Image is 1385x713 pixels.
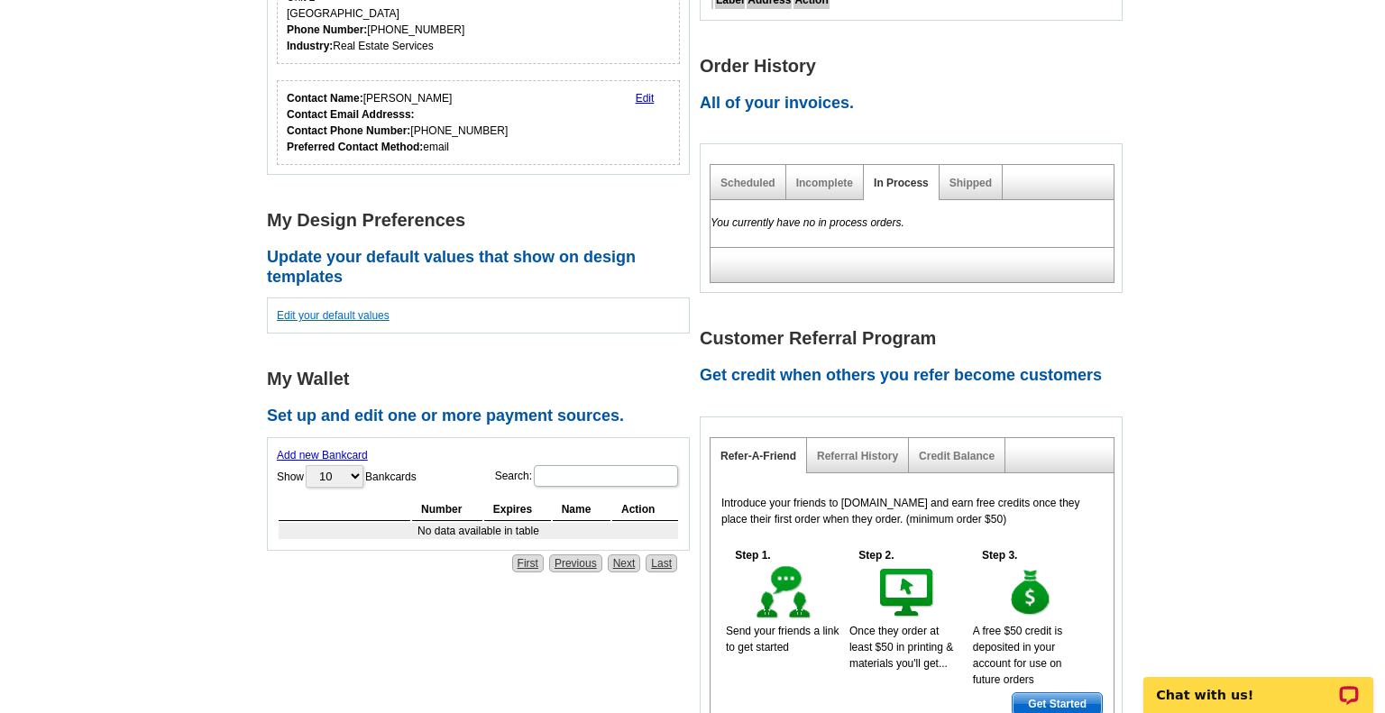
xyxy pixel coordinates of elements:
div: [PERSON_NAME] [PHONE_NUMBER] email [287,90,508,155]
a: Scheduled [720,177,775,189]
span: Send your friends a link to get started [726,625,839,654]
h2: Set up and edit one or more payment sources. [267,407,700,426]
strong: Contact Phone Number: [287,124,410,137]
h1: My Design Preferences [267,211,700,230]
h5: Step 2. [849,547,903,563]
strong: Industry: [287,40,333,52]
span: Once they order at least $50 in printing & materials you'll get... [849,625,953,670]
em: You currently have no in process orders. [711,216,904,229]
strong: Contact Email Addresss: [287,108,415,121]
img: step-3.gif [1000,563,1062,623]
h1: My Wallet [267,370,700,388]
th: Number [412,498,482,521]
th: Expires [484,498,551,521]
a: Add new Bankcard [277,449,368,462]
a: First [512,554,544,572]
th: Action [612,498,678,521]
h2: All of your invoices. [700,94,1133,114]
a: Next [608,554,641,572]
h5: Step 1. [726,547,780,563]
input: Search: [534,465,678,487]
a: Previous [549,554,602,572]
a: Edit your default values [277,309,390,322]
strong: Phone Number: [287,23,367,36]
img: step-2.gif [876,563,939,623]
td: No data available in table [279,523,678,539]
label: Search: [495,463,680,489]
label: Show Bankcards [277,463,417,489]
a: Shipped [949,177,992,189]
h1: Order History [700,57,1133,76]
iframe: LiveChat chat widget [1132,656,1385,713]
img: step-1.gif [753,563,815,623]
a: Edit [636,92,655,105]
span: A free $50 credit is deposited in your account for use on future orders [973,625,1062,686]
select: ShowBankcards [306,465,363,488]
a: Referral History [817,450,898,462]
strong: Preferred Contact Method: [287,141,423,153]
a: Incomplete [796,177,853,189]
h2: Get credit when others you refer become customers [700,366,1133,386]
th: Name [553,498,610,521]
a: Credit Balance [919,450,995,462]
h2: Update your default values that show on design templates [267,248,700,287]
p: Introduce your friends to [DOMAIN_NAME] and earn free credits once they place their first order w... [721,495,1103,527]
a: Refer-A-Friend [720,450,796,462]
div: Who should we contact regarding order issues? [277,80,680,165]
h5: Step 3. [973,547,1027,563]
a: In Process [874,177,929,189]
a: Last [646,554,677,572]
h1: Customer Referral Program [700,329,1133,348]
strong: Contact Name: [287,92,363,105]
